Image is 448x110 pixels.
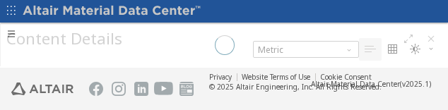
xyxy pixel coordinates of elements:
img: Altair Engineering [11,82,73,95]
img: Altair Material Data Center [23,4,203,18]
div: © 2025 Altair Engineering, Inc. All Rights Reserved. [209,82,382,92]
a: Cookie Consent [320,72,372,82]
span: Altair Material Data Center [311,79,400,89]
div: (v2025.1) [311,79,431,89]
a: Website Terms of Use [242,72,310,82]
a: Privacy [209,72,232,82]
